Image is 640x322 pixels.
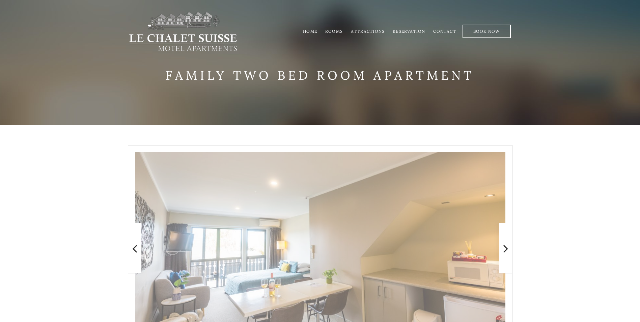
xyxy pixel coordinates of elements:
[433,29,456,34] a: Contact
[463,25,511,38] a: Book Now
[128,11,238,52] img: lechaletsuisse
[351,29,385,34] a: Attractions
[393,29,425,34] a: Reservation
[303,29,317,34] a: Home
[325,29,343,34] a: Rooms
